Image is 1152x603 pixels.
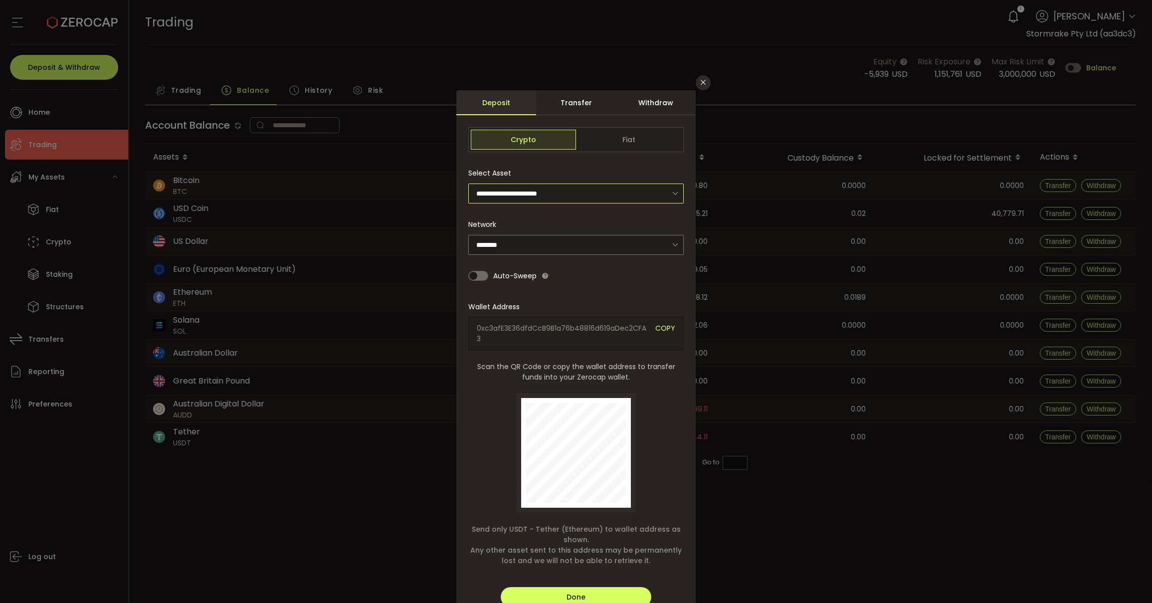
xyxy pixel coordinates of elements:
[655,323,675,344] span: COPY
[477,323,648,344] span: 0xc3afE3E36dfdCcB9B1a76b48816d619aDec2CFA3
[536,90,616,115] div: Transfer
[576,130,681,150] span: Fiat
[468,219,502,229] label: Network
[468,302,526,312] label: Wallet Address
[616,90,696,115] div: Withdraw
[468,362,684,383] span: Scan the QR Code or copy the wallet address to transfer funds into your Zerocap wallet.
[471,130,576,150] span: Crypto
[456,90,536,115] div: Deposit
[1102,555,1152,603] iframe: Chat Widget
[696,75,711,90] button: Close
[493,266,537,286] span: Auto-Sweep
[468,168,517,178] label: Select Asset
[468,524,684,545] span: Send only USDT - Tether (Ethereum) to wallet address as shown.
[468,545,684,566] span: Any other asset sent to this address may be permanently lost and we will not be able to retrieve it.
[567,592,585,602] span: Done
